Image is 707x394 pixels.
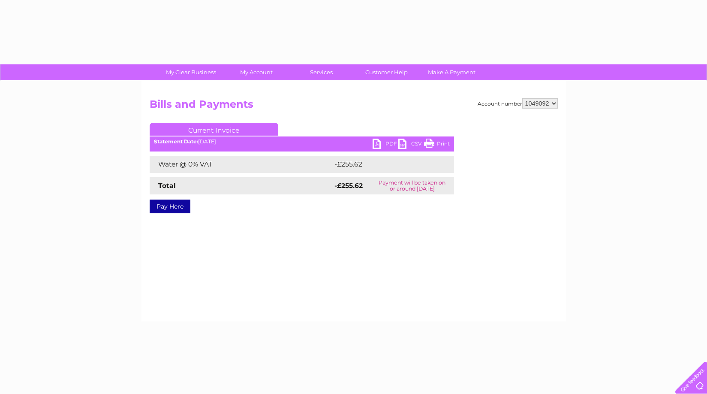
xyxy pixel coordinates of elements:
a: Print [424,139,450,151]
div: [DATE] [150,139,454,145]
td: Water @ 0% VAT [150,156,332,173]
div: Account number [478,98,558,109]
strong: -£255.62 [334,182,363,190]
h2: Bills and Payments [150,98,558,115]
a: Services [286,64,357,80]
a: My Account [221,64,292,80]
a: PDF [373,139,398,151]
a: My Clear Business [156,64,226,80]
a: Current Invoice [150,123,278,136]
td: Payment will be taken on or around [DATE] [370,177,454,194]
td: -£255.62 [332,156,440,173]
strong: Total [158,182,176,190]
a: CSV [398,139,424,151]
a: Customer Help [351,64,422,80]
b: Statement Date: [154,138,198,145]
a: Make A Payment [416,64,487,80]
a: Pay Here [150,200,190,213]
